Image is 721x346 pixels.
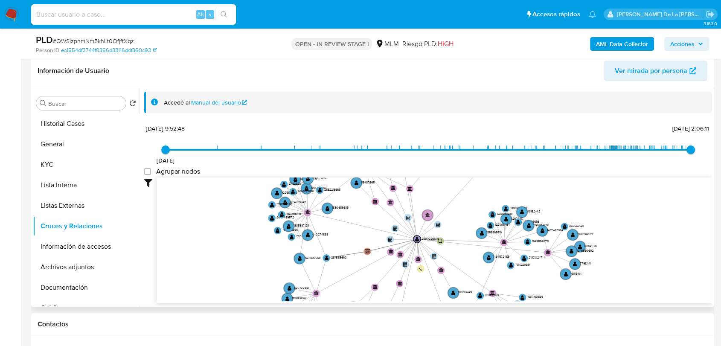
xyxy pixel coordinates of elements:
[287,223,291,229] text: 
[312,175,326,180] text: 121357575
[497,211,513,216] text: 553695490
[389,249,393,254] text: 
[510,206,527,210] text: 1888340268
[422,236,439,241] text: 2597026646
[197,10,204,18] span: Alt
[570,248,573,254] text: 
[298,256,302,261] text: 
[398,252,403,256] text: 
[325,255,329,261] text: 
[617,10,703,18] p: javier.gutierrez@mercadolibre.com.mx
[522,255,526,261] text: 
[578,244,582,249] text: 
[437,39,453,49] span: HIGH
[293,177,297,182] text: 
[458,290,472,294] text: 158205149
[282,181,286,187] text: 
[288,285,291,291] text: 
[332,205,349,210] text: 1380686633
[439,238,442,244] text: 
[290,199,306,204] text: 1574979942
[38,67,109,75] h1: Información de Usuario
[373,199,378,204] text: 
[61,47,157,54] a: ec1554df2744f0366d33116ddf360c93
[495,222,510,227] text: 1221087184
[275,190,279,196] text: 
[407,186,412,191] text: 
[191,99,247,107] a: Manual del usuario
[584,244,598,248] text: 821141736
[33,195,140,216] button: Listas Externas
[493,254,509,259] text: 1434572489
[48,100,122,108] input: Buscar
[703,20,717,27] span: 3.163.0
[280,212,284,217] text: 
[324,187,340,192] text: 2582218665
[312,232,328,237] text: 440274838
[156,167,200,176] span: Agrupar nodos
[579,261,590,266] text: 77981141
[291,189,295,194] text: 
[516,219,520,225] text: 
[439,267,443,272] text: 
[577,232,593,236] text: 2195195089
[283,200,287,205] text: 
[375,39,398,49] div: MLM
[706,10,715,19] a: Salir
[33,277,140,298] button: Documentación
[388,200,393,204] text: 
[425,212,430,217] text: 
[270,215,274,221] text: 
[33,216,140,236] button: Cruces y Relaciones
[393,226,398,230] text: 
[486,230,502,235] text: 1856865619
[391,186,395,190] text: 
[292,296,307,300] text: 1183030551
[480,230,483,236] text: 
[294,285,309,290] text: 507100651
[615,61,687,81] span: Ver mirada por persona
[305,186,308,191] text: 
[478,293,482,298] text: 
[529,255,545,260] text: 2130024714
[372,285,377,289] text: 
[596,37,648,51] b: AML Data Collector
[304,255,320,260] text: 1647399568
[164,99,190,107] span: Accedé al
[293,223,308,228] text: 1335337123
[488,222,492,228] text: 
[326,205,329,211] text: 
[31,9,236,20] input: Buscar usuario o caso...
[144,168,151,175] input: Agrupar nodos
[590,37,654,51] button: AML Data Collector
[573,261,577,267] text: 
[33,175,140,195] button: Lista Interna
[504,216,508,222] text: 
[527,294,543,299] text: 1637160836
[270,202,274,207] text: 
[526,223,530,228] text: 
[276,227,279,233] text: 
[286,211,301,216] text: 1842887110
[33,113,140,134] button: Historial Casos
[285,296,289,301] text: 
[520,209,524,215] text: 
[290,234,294,239] text: 
[541,228,544,233] text: 
[355,180,358,186] text: 
[311,186,326,190] text: 1225643162
[515,262,530,267] text: 734229581
[314,291,319,295] text: 
[520,294,524,300] text: 
[432,254,436,259] text: 
[672,124,709,133] span: [DATE] 2:06:11
[589,11,596,18] a: Notificaciones
[533,222,549,227] text: 762304786
[563,224,567,229] text: 
[569,224,584,228] text: 2455591411
[419,267,422,270] text: 
[209,10,211,18] span: s
[576,248,593,253] text: 1076890692
[451,290,455,295] text: 
[305,210,310,215] text: 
